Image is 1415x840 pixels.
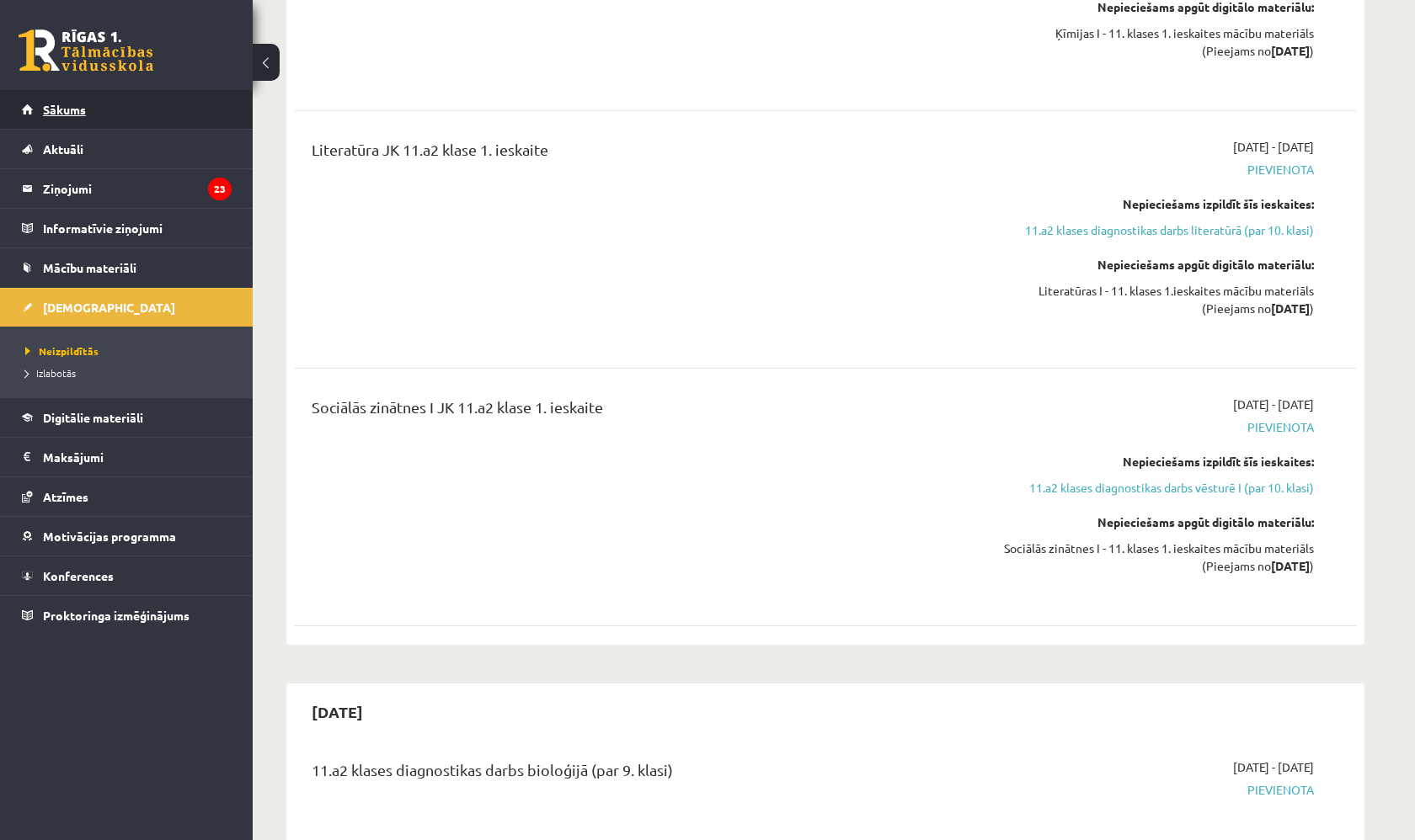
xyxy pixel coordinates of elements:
div: Nepieciešams apgūt digitālo materiālu: [996,513,1314,531]
span: Neizpildītās [25,344,99,358]
span: Izlabotās [25,366,76,380]
span: Pievienota [996,781,1314,799]
a: Proktoringa izmēģinājums [22,596,232,635]
span: [DATE] - [DATE] [1233,396,1314,413]
div: 11.a2 klases diagnostikas darbs bioloģijā (par 9. klasi) [312,758,971,789]
span: Motivācijas programma [43,529,176,544]
span: [DATE] - [DATE] [1233,138,1314,156]
div: Nepieciešams apgūt digitālo materiālu: [996,256,1314,274]
span: Aktuāli [43,141,83,157]
legend: Ziņojumi [43,169,232,208]
span: Pievienota [996,161,1314,178]
a: Neizpildītās [25,343,236,359]
span: [DATE] - [DATE] [1233,758,1314,776]
div: Nepieciešams izpildīt šīs ieskaites: [996,453,1314,471]
a: Aktuāli [22,130,232,168]
span: Mācību materiāli [43,260,136,275]
a: Sākums [22,90,232,129]
div: Literatūra JK 11.a2 klase 1. ieskaite [312,138,971,169]
a: Mācību materiāli [22,248,232,287]
div: Literatūras I - 11. klases 1.ieskaites mācību materiāls (Pieejams no ) [996,282,1314,317]
span: Digitālie materiāli [43,410,143,425]
span: Sākums [43,102,86,117]
span: [DEMOGRAPHIC_DATA] [43,300,175,315]
div: Sociālās zinātnes I - 11. klases 1. ieskaites mācību materiāls (Pieejams no ) [996,540,1314,575]
div: Ķīmijas I - 11. klases 1. ieskaites mācību materiāls (Pieejams no ) [996,24,1314,60]
h2: [DATE] [295,692,380,731]
a: Konferences [22,556,232,595]
strong: [DATE] [1271,558,1310,573]
a: Ziņojumi23 [22,169,232,208]
span: Konferences [43,568,114,583]
a: [DEMOGRAPHIC_DATA] [22,288,232,327]
a: Atzīmes [22,477,232,516]
strong: [DATE] [1271,300,1310,316]
span: Atzīmes [43,489,88,504]
legend: Maksājumi [43,438,232,476]
div: Sociālās zinātnes I JK 11.a2 klase 1. ieskaite [312,396,971,427]
a: Rīgas 1. Tālmācības vidusskola [19,29,153,72]
a: 11.a2 klases diagnostikas darbs literatūrā (par 10. klasi) [996,221,1314,239]
legend: Informatīvie ziņojumi [43,209,232,247]
a: Digitālie materiāli [22,398,232,437]
a: Maksājumi [22,438,232,476]
strong: [DATE] [1271,43,1310,58]
span: Proktoringa izmēģinājums [43,608,190,623]
a: Informatīvie ziņojumi [22,209,232,247]
a: Motivācijas programma [22,517,232,556]
span: Pievienota [996,418,1314,436]
div: Nepieciešams izpildīt šīs ieskaites: [996,195,1314,213]
a: Izlabotās [25,365,236,380]
i: 23 [208,178,232,200]
a: 11.a2 klases diagnostikas darbs vēsturē I (par 10. klasi) [996,479,1314,497]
